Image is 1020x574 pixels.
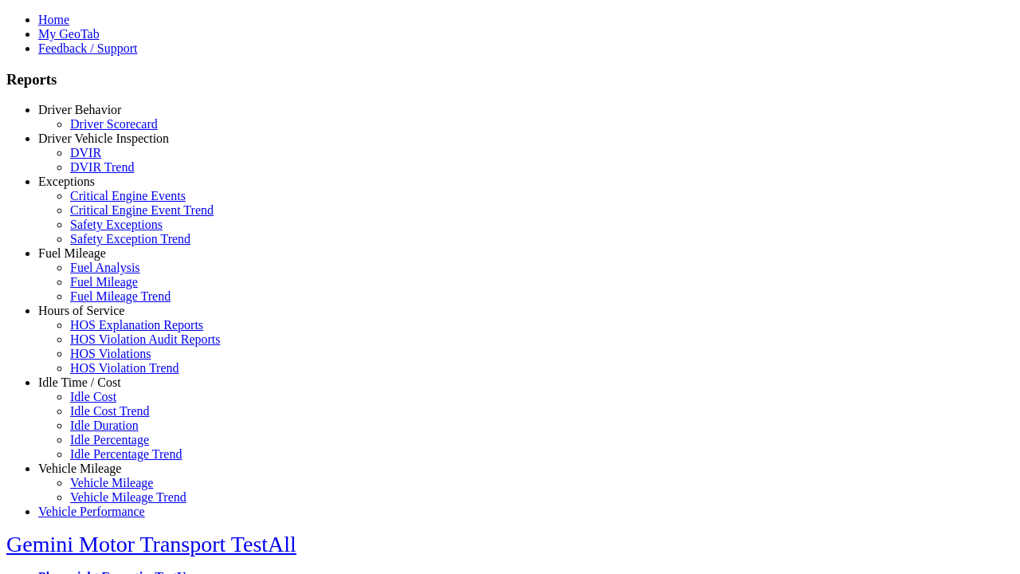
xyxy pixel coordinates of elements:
[38,175,95,188] a: Exceptions
[70,261,140,274] a: Fuel Analysis
[70,347,151,360] a: HOS Violations
[38,304,124,317] a: Hours of Service
[6,532,296,556] a: Gemini Motor Transport TestAll
[70,404,150,418] a: Idle Cost Trend
[70,490,186,504] a: Vehicle Mileage Trend
[70,332,221,346] a: HOS Violation Audit Reports
[38,103,121,116] a: Driver Behavior
[70,433,149,446] a: Idle Percentage
[38,41,137,55] a: Feedback / Support
[70,390,116,403] a: Idle Cost
[70,232,190,246] a: Safety Exception Trend
[70,419,139,432] a: Idle Duration
[38,27,100,41] a: My GeoTab
[6,71,1014,88] h3: Reports
[70,203,214,217] a: Critical Engine Event Trend
[38,375,121,389] a: Idle Time / Cost
[70,117,158,131] a: Driver Scorecard
[70,476,153,489] a: Vehicle Mileage
[70,289,171,303] a: Fuel Mileage Trend
[38,505,145,518] a: Vehicle Performance
[70,146,101,159] a: DVIR
[70,218,163,231] a: Safety Exceptions
[70,189,186,202] a: Critical Engine Events
[70,160,134,174] a: DVIR Trend
[70,318,203,332] a: HOS Explanation Reports
[38,132,169,145] a: Driver Vehicle Inspection
[38,246,106,260] a: Fuel Mileage
[38,13,69,26] a: Home
[70,275,138,289] a: Fuel Mileage
[70,361,179,375] a: HOS Violation Trend
[38,462,121,475] a: Vehicle Mileage
[70,447,182,461] a: Idle Percentage Trend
